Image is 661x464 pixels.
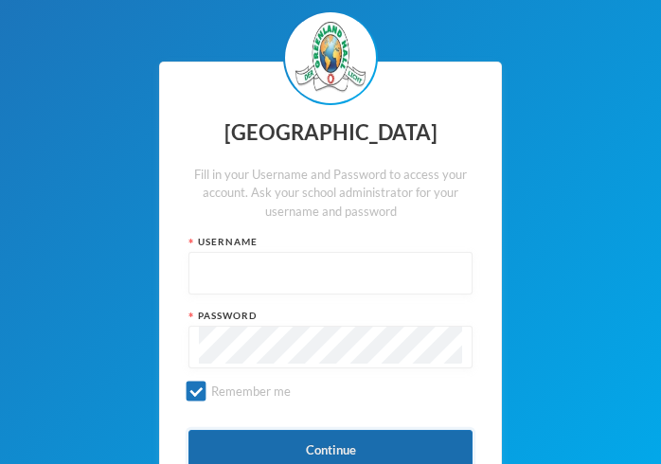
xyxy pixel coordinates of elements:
div: Password [188,309,473,323]
div: Fill in your Username and Password to access your account. Ask your school administrator for your... [188,166,473,222]
span: Remember me [204,384,298,399]
div: [GEOGRAPHIC_DATA] [188,115,473,152]
div: Username [188,235,473,249]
